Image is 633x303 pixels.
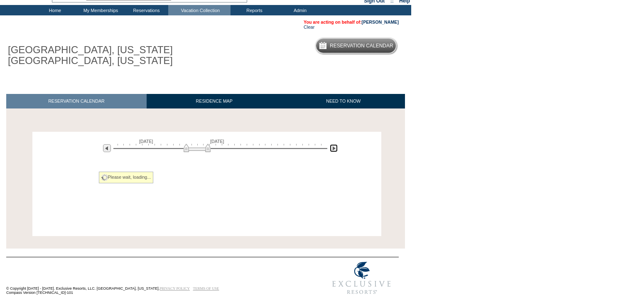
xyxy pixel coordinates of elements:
[193,286,219,291] a: TERMS OF USE
[231,5,276,15] td: Reports
[362,20,399,25] a: [PERSON_NAME]
[168,5,231,15] td: Vacation Collection
[330,43,393,49] h5: Reservation Calendar
[159,286,190,291] a: PRIVACY POLICY
[6,94,147,108] a: RESERVATION CALENDAR
[304,20,399,25] span: You are acting on behalf of:
[282,94,405,108] a: NEED TO KNOW
[139,139,153,144] span: [DATE]
[210,139,224,144] span: [DATE]
[324,257,399,299] img: Exclusive Resorts
[6,43,192,68] h1: [GEOGRAPHIC_DATA], [US_STATE][GEOGRAPHIC_DATA], [US_STATE]
[147,94,282,108] a: RESIDENCE MAP
[276,5,322,15] td: Admin
[330,144,338,152] img: Next
[77,5,123,15] td: My Memberships
[31,5,77,15] td: Home
[6,258,297,299] td: © Copyright [DATE] - [DATE]. Exclusive Resorts, LLC. [GEOGRAPHIC_DATA], [US_STATE]. Compass Versi...
[123,5,168,15] td: Reservations
[99,172,154,183] div: Please wait, loading...
[103,144,111,152] img: Previous
[101,174,108,181] img: spinner2.gif
[304,25,314,30] a: Clear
